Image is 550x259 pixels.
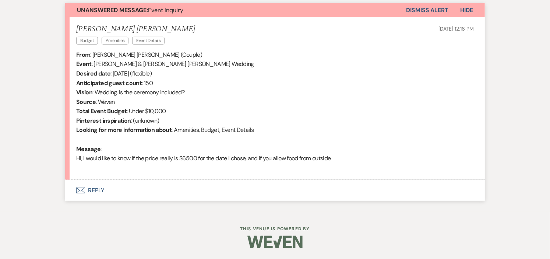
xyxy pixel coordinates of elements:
b: Anticipated guest count [76,79,142,87]
strong: Unanswered Message: [77,6,148,14]
b: Desired date [76,70,110,77]
img: Weven Logo [247,229,303,255]
span: Hide [460,6,473,14]
button: Hide [448,3,485,17]
span: Event Inquiry [77,6,183,14]
b: Vision [76,88,92,96]
button: Reply [65,180,485,201]
span: Event Details [132,37,165,45]
span: Amenities [102,37,128,45]
b: From [76,51,90,59]
b: Looking for more information about [76,126,172,134]
div: : [PERSON_NAME] [PERSON_NAME] (Couple) : [PERSON_NAME] & [PERSON_NAME] [PERSON_NAME] Wedding : [D... [76,50,474,173]
b: Event [76,60,92,68]
span: [DATE] 12:16 PM [438,25,474,32]
button: Unanswered Message:Event Inquiry [65,3,406,17]
b: Total Event Budget [76,107,127,115]
b: Message [76,145,101,153]
button: Dismiss Alert [406,3,448,17]
span: Budget [76,37,98,45]
h5: [PERSON_NAME] [PERSON_NAME] [76,25,195,34]
b: Pinterest inspiration [76,117,131,125]
b: Source [76,98,96,106]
